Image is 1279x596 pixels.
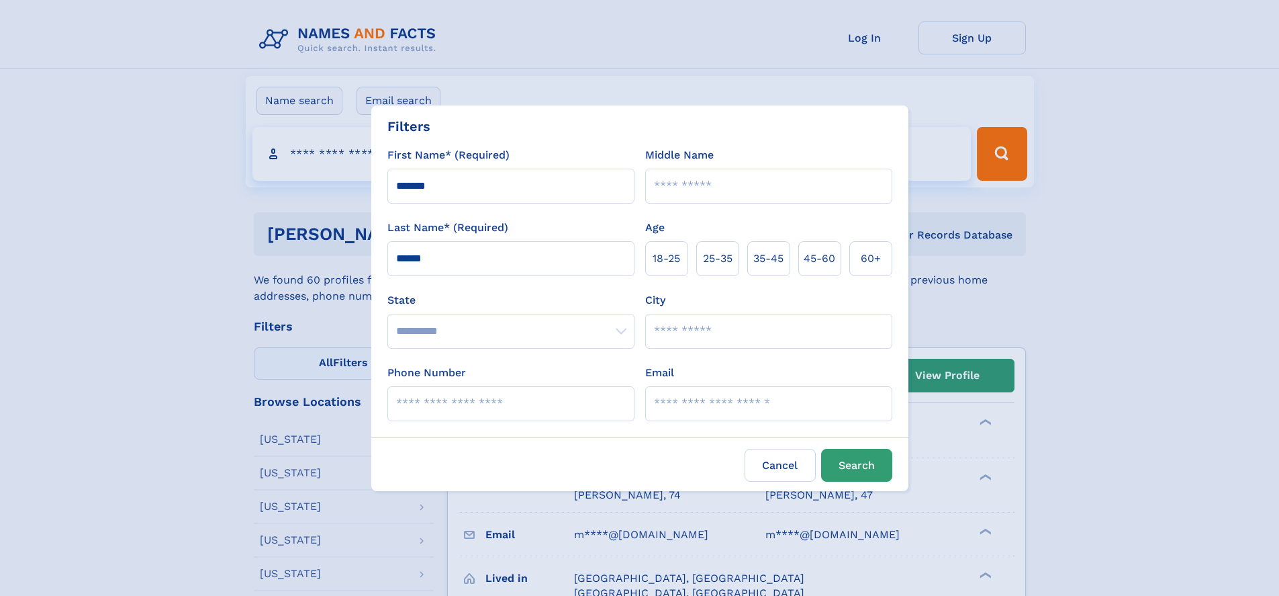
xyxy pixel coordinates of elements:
[387,292,634,308] label: State
[387,116,430,136] div: Filters
[804,251,835,267] span: 45‑60
[645,365,674,381] label: Email
[821,449,892,482] button: Search
[745,449,816,482] label: Cancel
[645,147,714,163] label: Middle Name
[753,251,784,267] span: 35‑45
[645,220,665,236] label: Age
[653,251,680,267] span: 18‑25
[861,251,881,267] span: 60+
[703,251,732,267] span: 25‑35
[387,220,508,236] label: Last Name* (Required)
[387,365,466,381] label: Phone Number
[387,147,510,163] label: First Name* (Required)
[645,292,665,308] label: City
